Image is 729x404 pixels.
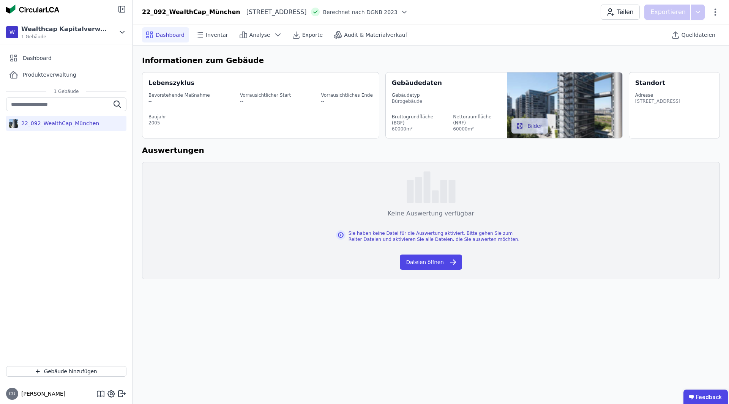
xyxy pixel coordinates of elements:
[392,98,501,104] div: Bürogebäude
[349,230,526,242] div: Sie haben keine Datei für die Auswertung aktiviert. Bitte gehen Sie zum Reiter Dateien und aktivi...
[142,55,720,66] h6: Informationen zum Gebäude
[392,79,507,88] div: Gebäudedaten
[21,34,109,40] span: 1 Gebäude
[21,25,109,34] div: Wealthcap Kapitalverwaltungsgesellschaft mbH
[400,255,462,270] button: Dateien öffnen
[302,31,323,39] span: Exporte
[321,98,373,104] div: --
[240,8,307,17] div: [STREET_ADDRESS]
[453,126,501,132] div: 60000m²
[46,88,87,94] span: 1 Gebäude
[148,114,374,120] div: Baujahr
[9,391,15,396] span: CU
[249,31,270,39] span: Analyse
[148,79,194,88] div: Lebenszyklus
[23,71,76,79] span: Produkteverwaltung
[148,92,210,98] div: Bevorstehende Maßnahme
[142,8,240,17] div: 22_092_WealthCap_München
[392,126,442,132] div: 60000m²
[635,98,680,104] div: [STREET_ADDRESS]
[392,114,442,126] div: Bruttogrundfläche (BGF)
[6,26,18,38] div: W
[650,8,687,17] p: Exportieren
[601,5,640,20] button: Teilen
[156,31,185,39] span: Dashboard
[635,79,665,88] div: Standort
[344,31,407,39] span: Audit & Materialverkauf
[6,5,59,14] img: Concular
[511,118,548,134] button: Bilder
[682,31,715,39] span: Quelldateien
[392,92,501,98] div: Gebäudetyp
[18,390,65,398] span: [PERSON_NAME]
[453,114,501,126] div: Nettoraumfläche (NRF)
[6,366,126,377] button: Gebäude hinzufügen
[323,8,398,16] span: Berechnet nach DGNB 2023
[240,98,291,104] div: --
[18,119,99,127] div: 22_092_WealthCap_München
[9,117,18,129] img: 22_092_WealthCap_München
[635,92,680,98] div: Adresse
[240,92,291,98] div: Vorrausichtlicher Start
[206,31,228,39] span: Inventar
[321,92,373,98] div: Vorrausichtliches Ende
[407,171,456,203] img: empty-state
[148,120,374,126] div: 2005
[23,54,52,62] span: Dashboard
[142,145,720,156] h6: Auswertungen
[148,98,210,104] div: --
[388,209,474,218] div: Keine Auswertung verfügbar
